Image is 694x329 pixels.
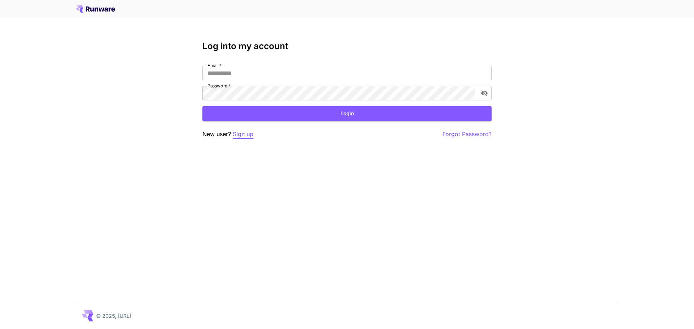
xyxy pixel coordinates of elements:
[442,130,492,139] button: Forgot Password?
[478,87,491,100] button: toggle password visibility
[233,130,253,139] button: Sign up
[96,312,131,320] p: © 2025, [URL]
[207,83,231,89] label: Password
[207,62,222,69] label: Email
[202,130,253,139] p: New user?
[202,106,492,121] button: Login
[202,41,492,51] h3: Log into my account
